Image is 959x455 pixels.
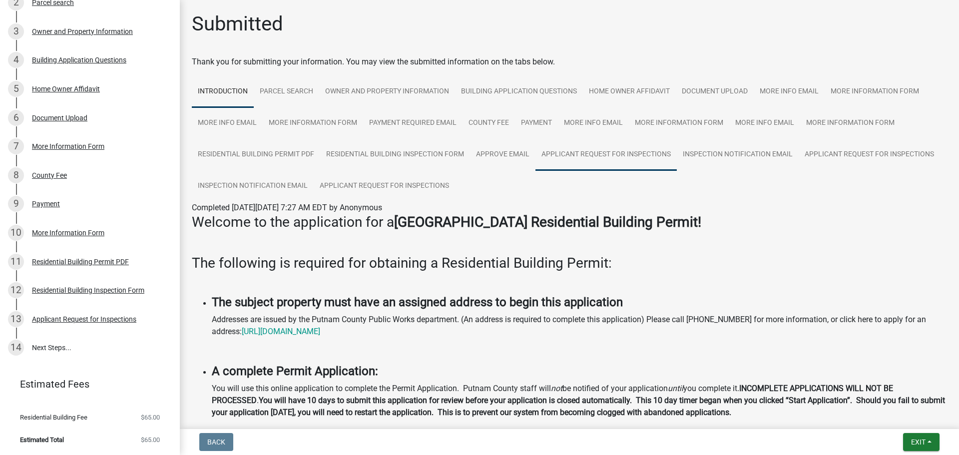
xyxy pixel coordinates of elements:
[8,311,24,327] div: 13
[20,437,64,443] span: Estimated Total
[558,107,629,139] a: More Info Email
[20,414,87,421] span: Residential Building Fee
[212,295,623,309] strong: The subject property must have an assigned address to begin this application
[32,229,104,236] div: More Information Form
[192,76,254,108] a: Introduction
[212,384,893,405] strong: INCOMPLETE APPLICATIONS WILL NOT BE PROCESSED
[8,23,24,39] div: 3
[32,114,87,121] div: Document Upload
[212,383,947,419] p: You will use this online application to complete the Permit Application. Putnam County staff will...
[141,414,160,421] span: $65.00
[551,384,562,393] i: not
[263,107,363,139] a: More Information Form
[32,258,129,265] div: Residential Building Permit PDF
[677,139,799,171] a: Inspection Notification Email
[207,438,225,446] span: Back
[629,107,729,139] a: More Information Form
[212,396,945,417] strong: You will have 10 days to submit this application for review before your application is closed aut...
[455,76,583,108] a: Building Application Questions
[8,138,24,154] div: 7
[903,433,940,451] button: Exit
[192,12,283,36] h1: Submitted
[8,374,164,394] a: Estimated Fees
[320,139,470,171] a: Residential Building Inspection Form
[394,214,701,230] strong: [GEOGRAPHIC_DATA] Residential Building Permit!
[825,76,925,108] a: More Information Form
[192,255,947,272] h3: The following is required for obtaining a Residential Building Permit:
[192,107,263,139] a: More Info Email
[463,107,515,139] a: County Fee
[32,287,144,294] div: Residential Building Inspection Form
[242,327,320,336] a: [URL][DOMAIN_NAME]
[8,282,24,298] div: 12
[729,107,800,139] a: More Info Email
[583,76,676,108] a: Home Owner Affidavit
[314,170,455,202] a: Applicant Request for Inspections
[192,214,947,231] h3: Welcome to the application for a
[199,433,233,451] button: Back
[141,437,160,443] span: $65.00
[192,56,947,68] div: Thank you for submitting your information. You may view the submitted information on the tabs below.
[32,200,60,207] div: Payment
[8,81,24,97] div: 5
[192,139,320,171] a: Residential Building Permit PDF
[254,76,319,108] a: Parcel search
[319,76,455,108] a: Owner and Property Information
[668,384,683,393] i: until
[911,438,926,446] span: Exit
[32,143,104,150] div: More Information Form
[192,203,382,212] span: Completed [DATE][DATE] 7:27 AM EDT by Anonymous
[676,76,754,108] a: Document Upload
[515,107,558,139] a: Payment
[212,364,378,378] strong: A complete Permit Application:
[799,139,940,171] a: Applicant Request for Inspections
[470,139,535,171] a: Approve Email
[32,28,133,35] div: Owner and Property Information
[32,56,126,63] div: Building Application Questions
[8,167,24,183] div: 8
[8,340,24,356] div: 14
[212,314,947,338] p: Addresses are issued by the Putnam County Public Works department. (An address is required to com...
[192,170,314,202] a: Inspection Notification Email
[32,172,67,179] div: County Fee
[800,107,901,139] a: More Information Form
[32,85,100,92] div: Home Owner Affidavit
[8,52,24,68] div: 4
[8,254,24,270] div: 11
[363,107,463,139] a: Payment Required Email
[535,139,677,171] a: Applicant Request for Inspections
[754,76,825,108] a: More Info Email
[8,225,24,241] div: 10
[8,196,24,212] div: 9
[8,110,24,126] div: 6
[32,316,136,323] div: Applicant Request for Inspections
